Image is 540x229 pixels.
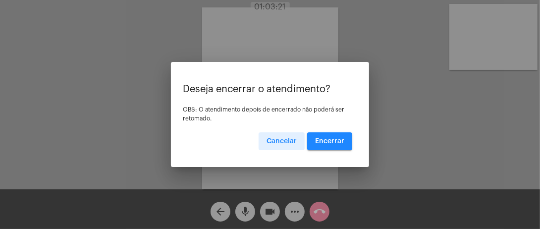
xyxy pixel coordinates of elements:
button: Encerrar [307,132,352,150]
p: Deseja encerrar o atendimento? [183,84,357,95]
span: Cancelar [267,138,297,145]
span: OBS: O atendimento depois de encerrado não poderá ser retomado. [183,107,344,121]
button: Cancelar [259,132,305,150]
span: Encerrar [315,138,344,145]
